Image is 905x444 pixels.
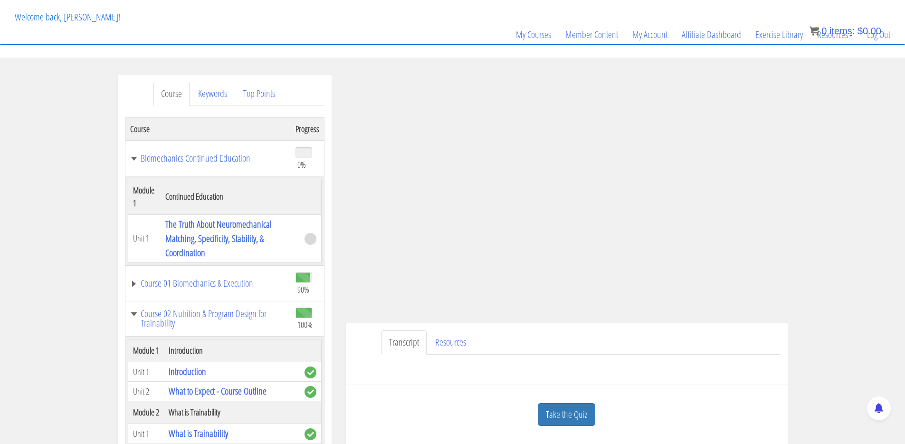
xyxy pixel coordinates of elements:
[297,319,313,330] span: 100%
[428,330,474,355] a: Resources
[128,424,164,444] td: Unit 1
[128,362,164,382] td: Unit 1
[305,367,316,378] span: complete
[558,12,625,58] a: Member Content
[153,82,190,106] a: Course
[128,214,161,262] td: Unit 1
[128,339,164,362] th: Module 1
[128,401,164,424] th: Module 2
[291,117,324,140] th: Progress
[164,401,300,424] th: What is Trainability
[381,330,427,355] a: Transcript
[130,309,286,328] a: Course 02 Nutrition & Program Design for Trainability
[130,279,286,288] a: Course 01 Biomechanics & Execution
[125,117,291,140] th: Course
[625,12,675,58] a: My Account
[128,382,164,401] td: Unit 2
[829,26,855,36] span: items:
[509,12,558,58] a: My Courses
[810,12,860,58] a: Resources
[810,26,881,36] a: 0 items: $0.00
[857,26,881,36] bdi: 0.00
[821,26,827,36] span: 0
[169,365,206,378] a: Introduction
[169,385,267,397] a: What to Expect - Course Outline
[161,179,299,214] th: Continued Education
[675,12,748,58] a: Affiliate Dashboard
[538,403,595,426] a: Take the Quiz
[810,26,819,36] img: icon11.png
[748,12,810,58] a: Exercise Library
[164,339,300,362] th: Introduction
[128,179,161,214] th: Module 1
[857,26,863,36] span: $
[191,82,235,106] a: Keywords
[305,428,316,440] span: complete
[297,159,306,170] span: 0%
[860,12,897,58] a: Log Out
[169,427,228,440] a: What is Trainability
[130,154,286,163] a: Biomechanics Continued Education
[165,218,272,259] a: The Truth About Neuromechanical Matching, Specificity, Stability, & Coordination
[236,82,283,106] a: Top Points
[305,386,316,398] span: complete
[297,284,309,295] span: 90%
